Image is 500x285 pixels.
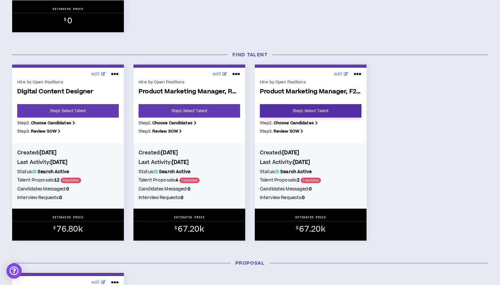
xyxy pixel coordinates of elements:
[54,177,59,183] b: 12
[17,177,119,184] h5: Talent Proposals:
[17,186,119,193] h5: Candidates Messaged:
[172,159,189,166] b: [DATE]
[139,104,240,118] a: Step1.Select Talent
[59,195,62,201] b: 0
[159,169,190,175] b: Search Active
[17,149,119,156] h4: Created:
[139,79,240,85] div: Hire by Open Positions
[161,149,178,156] b: [DATE]
[38,169,69,175] b: Search Active
[6,263,22,279] div: Open Intercom Messenger
[260,168,361,175] h5: Status:
[260,194,361,201] h5: Interview Requests:
[17,128,119,134] p: Step 3 .
[57,224,82,235] span: 76.80k
[297,177,299,183] b: 2
[7,51,493,58] h3: Find Talent
[139,168,240,175] h5: Status:
[139,149,240,156] h4: Created:
[139,88,240,96] span: Product Marketing Manager, RMG - [GEOGRAPHIC_DATA] Pref...
[334,71,343,78] span: edit
[293,159,310,166] b: [DATE]
[139,194,240,201] h5: Interview Requests:
[17,88,119,96] span: Digital Content Designer
[139,177,240,184] h5: Talent Proposals:
[64,17,66,22] sup: $
[40,149,57,156] b: [DATE]
[91,71,100,78] span: edit
[50,159,67,166] b: [DATE]
[260,79,361,85] div: Hire by Open Positions
[90,69,107,79] a: edit
[296,225,298,231] sup: $
[175,225,177,231] sup: $
[213,71,221,78] span: edit
[260,149,361,156] h4: Created:
[280,169,312,175] b: Search Active
[260,104,361,118] a: Step1.Select Talent
[260,120,361,126] p: Step 2 .
[66,186,69,192] b: 0
[188,186,190,192] b: 0
[17,168,119,175] h5: Status:
[299,224,325,235] span: 67.20k
[53,225,56,231] sup: $
[17,120,119,126] p: Step 2 .
[53,215,84,219] p: ESTIMATED PRICE
[17,79,119,85] div: Hire by Open Positions
[309,186,312,192] b: 0
[7,260,493,266] h3: Proposal
[211,69,229,79] a: edit
[179,178,200,183] span: 1 Updated
[260,128,361,134] p: Step 3 .
[302,195,305,201] b: 0
[301,178,321,183] span: 1 Updated
[139,159,240,166] h4: Last Activity:
[31,120,71,126] b: Choose Candidates
[274,128,299,134] b: Review SOW
[139,120,240,126] p: Step 2 .
[260,177,361,184] h5: Talent Proposals:
[67,15,72,27] span: 0
[53,7,84,11] p: ESTIMATED PRICE
[17,159,119,166] h4: Last Activity:
[61,178,81,183] span: 9 Updated
[274,120,314,126] b: Choose Candidates
[139,128,240,134] p: Step 3 .
[260,186,361,193] h5: Candidates Messaged:
[295,215,326,219] p: ESTIMATED PRICE
[176,177,178,183] b: 4
[332,69,350,79] a: edit
[152,128,178,134] b: Review SOW
[31,128,57,134] b: Review SOW
[260,88,361,96] span: Product Marketing Manager, F2P - [GEOGRAPHIC_DATA] Prefe...
[17,104,119,118] a: Step1.Select Talent
[17,194,119,201] h5: Interview Requests:
[181,195,183,201] b: 0
[282,149,299,156] b: [DATE]
[152,120,193,126] b: Choose Candidates
[174,215,205,219] p: ESTIMATED PRICE
[178,224,204,235] span: 67.20k
[139,186,240,193] h5: Candidates Messaged:
[260,159,361,166] h4: Last Activity:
